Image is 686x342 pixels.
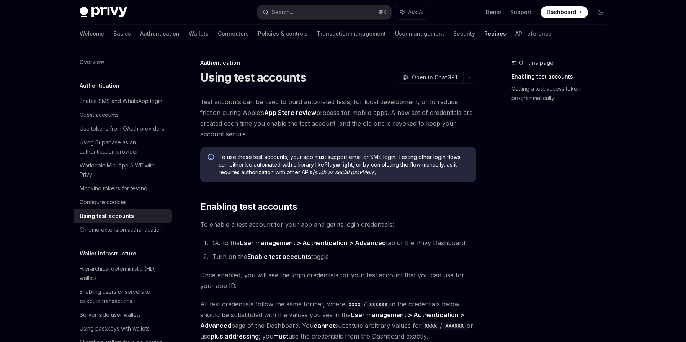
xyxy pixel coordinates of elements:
[80,324,150,333] div: Using passkeys with wallets
[80,138,167,156] div: Using Supabase as an authentication provider
[541,6,588,18] a: Dashboard
[395,5,429,19] button: Ask AI
[395,25,444,43] a: User management
[80,161,167,179] div: Worldcoin Mini App SIWE with Privy
[189,25,209,43] a: Wallets
[511,83,612,104] a: Getting a test access token programmatically
[273,332,288,340] strong: must
[73,308,171,322] a: Server-side user wallets
[140,25,180,43] a: Authentication
[240,239,386,247] strong: User management > Authentication > Advanced
[73,322,171,335] a: Using passkeys with wallets
[486,8,501,16] a: Demo
[211,332,259,340] a: plus addressing
[80,110,119,119] div: Guest accounts
[80,57,104,67] div: Overview
[80,211,134,221] div: Using test accounts
[80,287,167,306] div: Enabling users or servers to execute transactions
[210,237,476,248] li: Go to the tab of the Privy Dashboard
[312,169,376,175] em: (such as social providers)
[200,299,476,342] span: All test credentials follow the same format, where / in the credentials below should be substitut...
[442,322,467,330] code: XXXXXX
[80,25,104,43] a: Welcome
[484,25,506,43] a: Recipes
[113,25,131,43] a: Basics
[80,7,127,18] img: dark logo
[73,159,171,182] a: Worldcoin Mini App SIWE with Privy
[519,58,554,67] span: On this page
[510,8,531,16] a: Support
[73,285,171,308] a: Enabling users or servers to execute transactions
[80,310,141,319] div: Server-side user wallets
[73,136,171,159] a: Using Supabase as an authentication provider
[73,94,171,108] a: Enable SMS and WhatsApp login
[345,300,364,309] code: XXXX
[80,184,147,193] div: Mocking tokens for testing
[80,97,162,106] div: Enable SMS and WhatsApp login
[264,109,316,117] a: App Store review
[515,25,552,43] a: API reference
[73,108,171,122] a: Guest accounts
[412,74,459,81] span: Open in ChatGPT
[421,322,440,330] code: XXXX
[80,124,164,133] div: Use tokens from OAuth providers
[73,209,171,223] a: Using test accounts
[73,262,171,285] a: Hierarchical deterministic (HD) wallets
[511,70,612,83] a: Enabling test accounts
[200,201,297,213] span: Enabling test accounts
[200,70,306,84] h1: Using test accounts
[210,251,476,262] li: Turn on the toggle
[272,8,293,17] div: Search...
[80,225,163,234] div: Chrome extension authentication
[379,9,387,15] span: ⌘ K
[317,25,386,43] a: Transaction management
[73,182,171,195] a: Mocking tokens for testing
[80,249,136,258] h5: Wallet infrastructure
[200,219,476,230] span: To enable a test account for your app and get its login credentials:
[73,195,171,209] a: Configure cookies
[314,322,335,329] strong: cannot
[258,25,308,43] a: Policies & controls
[594,6,606,18] button: Toggle dark mode
[80,198,127,207] div: Configure cookies
[453,25,475,43] a: Security
[218,25,249,43] a: Connectors
[257,5,391,19] button: Search...⌘K
[80,264,167,283] div: Hierarchical deterministic (HD) wallets
[200,59,476,67] div: Authentication
[408,8,423,16] span: Ask AI
[219,153,469,176] span: To use these test accounts, your app must support email or SMS login. Testing other login flows c...
[73,55,171,69] a: Overview
[366,300,390,309] code: XXXXXX
[80,81,119,90] h5: Authentication
[208,154,216,162] svg: Info
[73,223,171,237] a: Chrome extension authentication
[324,161,353,168] a: Playwright
[398,71,463,84] button: Open in ChatGPT
[200,97,476,139] span: Test accounts can be used to build automated tests, for local development, or to reduce friction ...
[547,8,576,16] span: Dashboard
[247,253,311,260] strong: Enable test accounts
[73,122,171,136] a: Use tokens from OAuth providers
[200,270,476,291] span: Once enabled, you will see the login credentials for your test account that you can use for your ...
